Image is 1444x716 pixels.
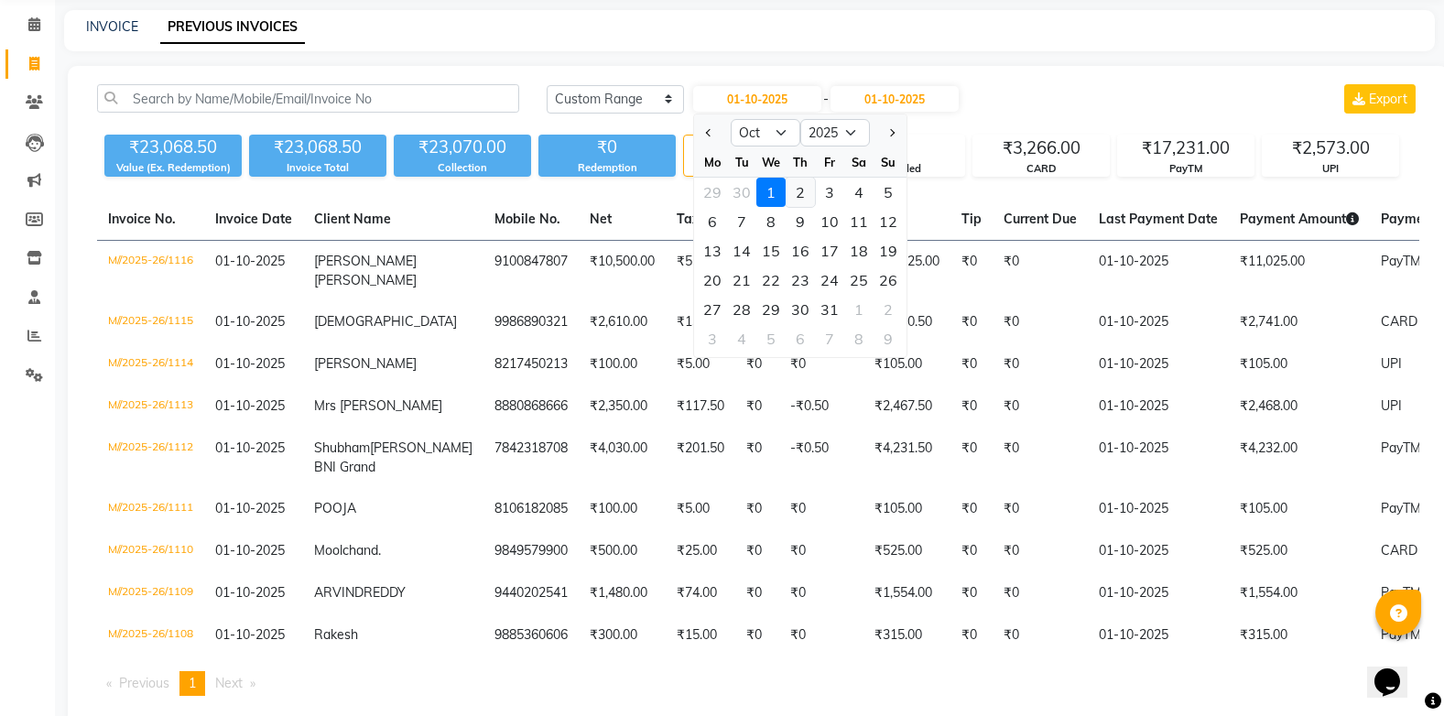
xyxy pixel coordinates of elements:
[727,178,756,207] div: 30
[1229,614,1370,656] td: ₹315.00
[815,236,844,266] div: 17
[779,488,863,530] td: ₹0
[844,266,874,295] div: Saturday, October 25, 2025
[1088,572,1229,614] td: 01-10-2025
[950,301,993,343] td: ₹0
[1088,428,1229,488] td: 01-10-2025
[483,343,579,385] td: 8217450213
[1229,301,1370,343] td: ₹2,741.00
[698,266,727,295] div: 20
[97,614,204,656] td: M//2025-26/1108
[483,530,579,572] td: 9849579900
[727,207,756,236] div: Tuesday, October 7, 2025
[874,324,903,353] div: Sunday, November 9, 2025
[786,324,815,353] div: Thursday, November 6, 2025
[779,572,863,614] td: ₹0
[378,542,381,559] span: .
[698,236,727,266] div: Monday, October 13, 2025
[863,572,950,614] td: ₹1,554.00
[993,241,1088,302] td: ₹0
[727,178,756,207] div: Tuesday, September 30, 2025
[863,385,950,428] td: ₹2,467.50
[815,178,844,207] div: Friday, October 3, 2025
[844,295,874,324] div: Saturday, November 1, 2025
[1229,530,1370,572] td: ₹525.00
[666,614,735,656] td: ₹15.00
[756,324,786,353] div: Wednesday, November 5, 2025
[1367,643,1426,698] iframe: chat widget
[314,626,358,643] span: Rakesh
[108,211,176,227] span: Invoice No.
[756,207,786,236] div: 8
[874,266,903,295] div: 26
[698,236,727,266] div: 13
[874,236,903,266] div: 19
[698,147,727,177] div: Mo
[1381,253,1421,269] span: PayTM
[579,343,666,385] td: ₹100.00
[215,626,285,643] span: 01-10-2025
[993,488,1088,530] td: ₹0
[735,385,779,428] td: ₹0
[727,295,756,324] div: Tuesday, October 28, 2025
[215,355,285,372] span: 01-10-2025
[215,211,292,227] span: Invoice Date
[727,266,756,295] div: Tuesday, October 21, 2025
[993,572,1088,614] td: ₹0
[1229,428,1370,488] td: ₹4,232.00
[314,439,370,456] span: Shubham
[844,207,874,236] div: Saturday, October 11, 2025
[800,119,870,146] select: Select year
[756,147,786,177] div: We
[314,211,391,227] span: Client Name
[815,207,844,236] div: 10
[693,86,821,112] input: Start Date
[815,295,844,324] div: 31
[666,530,735,572] td: ₹25.00
[314,542,378,559] span: Moolchand
[884,118,899,147] button: Next month
[590,211,612,227] span: Net
[756,236,786,266] div: 15
[844,295,874,324] div: 1
[698,207,727,236] div: 6
[815,324,844,353] div: 7
[993,343,1088,385] td: ₹0
[1004,211,1077,227] span: Current Due
[1381,439,1421,456] span: PayTM
[97,530,204,572] td: M//2025-26/1110
[993,614,1088,656] td: ₹0
[874,178,903,207] div: 5
[786,266,815,295] div: Thursday, October 23, 2025
[735,572,779,614] td: ₹0
[863,614,950,656] td: ₹315.00
[756,178,786,207] div: Wednesday, October 1, 2025
[1229,488,1370,530] td: ₹105.00
[727,324,756,353] div: 4
[874,295,903,324] div: Sunday, November 2, 2025
[538,160,676,176] div: Redemption
[727,236,756,266] div: Tuesday, October 14, 2025
[701,118,717,147] button: Previous month
[756,324,786,353] div: 5
[97,671,1419,696] nav: Pagination
[666,572,735,614] td: ₹74.00
[961,211,982,227] span: Tip
[394,160,531,176] div: Collection
[1229,572,1370,614] td: ₹1,554.00
[1344,84,1416,114] button: Export
[874,295,903,324] div: 2
[1381,626,1421,643] span: PayTM
[874,266,903,295] div: Sunday, October 26, 2025
[1381,500,1421,516] span: PayTM
[1381,584,1421,601] span: PayTM
[1263,161,1398,177] div: UPI
[97,488,204,530] td: M//2025-26/1111
[1263,136,1398,161] div: ₹2,573.00
[993,385,1088,428] td: ₹0
[874,207,903,236] div: 12
[1088,530,1229,572] td: 01-10-2025
[756,266,786,295] div: Wednesday, October 22, 2025
[731,119,800,146] select: Select month
[786,236,815,266] div: Thursday, October 16, 2025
